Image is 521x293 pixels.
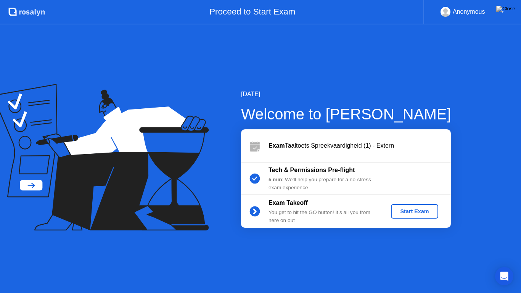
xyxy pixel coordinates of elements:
button: Start Exam [391,204,438,219]
div: Taaltoets Spreekvaardigheid (1) - Extern [269,141,451,150]
div: You get to hit the GO button! It’s all you from here on out [269,209,378,224]
b: Exam [269,142,285,149]
b: 5 min [269,177,282,182]
div: Welcome to [PERSON_NAME] [241,103,451,126]
img: Close [496,6,515,12]
div: [DATE] [241,90,451,99]
b: Tech & Permissions Pre-flight [269,167,355,173]
div: Start Exam [394,208,435,214]
b: Exam Takeoff [269,200,308,206]
div: Open Intercom Messenger [495,267,513,285]
div: Anonymous [453,7,485,17]
div: : We’ll help you prepare for a no-stress exam experience [269,176,378,192]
